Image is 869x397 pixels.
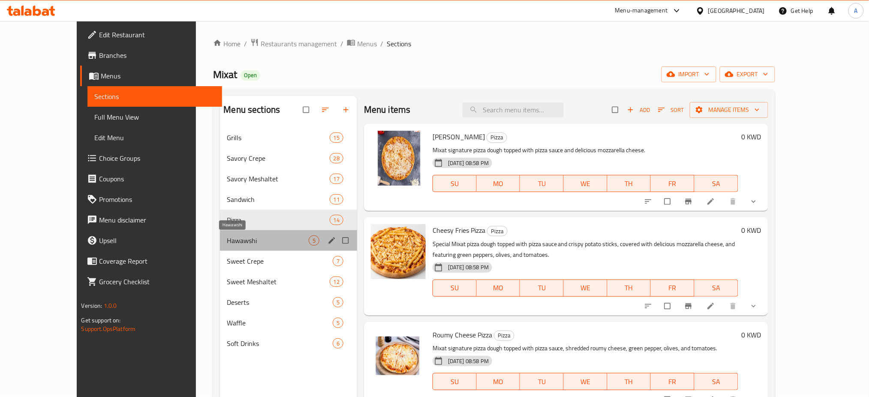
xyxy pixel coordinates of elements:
span: Sort [658,105,684,115]
span: Full Menu View [94,112,215,122]
svg: Show Choices [749,302,758,310]
button: Branch-specific-item [679,297,700,316]
span: Roumy Cheese Pizza [433,328,492,341]
span: Pizza [487,132,507,142]
a: Menus [80,66,222,86]
span: Menu disclaimer [99,215,215,225]
span: Coverage Report [99,256,215,266]
span: 17 [330,175,343,183]
a: Menu disclaimer [80,210,222,230]
button: SA [695,175,738,192]
span: Manage items [697,105,761,115]
div: items [309,235,319,246]
button: FR [651,175,695,192]
h6: 0 KWD [742,131,761,143]
button: show more [744,297,765,316]
div: Grills [227,132,329,143]
span: SA [698,282,735,294]
button: delete [724,297,744,316]
div: Savory Crepe28 [220,148,357,168]
div: items [333,256,343,266]
span: 7 [333,257,343,265]
span: MO [480,376,517,388]
button: WE [564,373,607,390]
a: Grocery Checklist [80,271,222,292]
a: Sections [87,86,222,107]
span: SA [698,376,735,388]
span: Sort items [653,103,690,117]
div: items [333,318,343,328]
span: Menus [357,39,377,49]
span: 5 [309,237,319,245]
span: 11 [330,195,343,204]
span: Sandwich [227,194,329,205]
span: Savory Meshaltet [227,174,329,184]
button: TU [520,175,564,192]
span: Pizza [494,331,514,340]
button: export [720,66,775,82]
a: Promotions [80,189,222,210]
span: Sections [387,39,411,49]
li: / [380,39,383,49]
h2: Menu sections [223,103,280,116]
span: Mixat [213,65,237,84]
button: FR [651,280,695,297]
span: Branches [99,50,215,60]
div: Sandwich11 [220,189,357,210]
span: WE [567,376,604,388]
div: Pizza [494,331,514,341]
span: SU [436,177,473,190]
span: TU [523,376,560,388]
div: items [330,277,343,287]
a: Edit menu item [707,197,717,206]
span: TH [611,282,648,294]
div: items [330,194,343,205]
span: 1.0.0 [104,300,117,311]
div: Sweet Meshaltet12 [220,271,357,292]
div: Deserts [227,297,332,307]
a: Home [213,39,241,49]
img: Margherita Pizza [371,131,426,186]
span: Select section [607,102,625,118]
button: Add section [337,100,357,119]
h6: 0 KWD [742,329,761,341]
a: Restaurants management [250,38,337,49]
span: Sweet Meshaltet [227,277,329,287]
span: Edit Menu [94,132,215,143]
span: Version: [81,300,102,311]
button: Manage items [690,102,768,118]
span: 28 [330,154,343,162]
span: 6 [333,340,343,348]
div: items [330,215,343,225]
a: Branches [80,45,222,66]
span: Select to update [659,298,677,314]
button: TU [520,280,564,297]
button: Sort [656,103,686,117]
button: show more [744,192,765,211]
button: sort-choices [639,192,659,211]
div: items [330,174,343,184]
span: TH [611,376,648,388]
div: Savory Crepe [227,153,329,163]
span: MO [480,282,517,294]
span: SU [436,376,473,388]
div: items [333,338,343,349]
span: TU [523,282,560,294]
button: SA [695,280,738,297]
a: Coupons [80,168,222,189]
div: Waffle [227,318,332,328]
a: Coverage Report [80,251,222,271]
span: Upsell [99,235,215,246]
div: Grills15 [220,127,357,148]
button: Add [625,103,653,117]
p: Special Mixat pizza dough topped with pizza sauce and crispy potato sticks, covered with deliciou... [433,239,738,260]
div: Open [241,70,260,81]
span: Menus [101,71,215,81]
div: [GEOGRAPHIC_DATA] [708,6,765,15]
span: 5 [333,319,343,327]
span: 14 [330,216,343,224]
span: Select to update [659,193,677,210]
